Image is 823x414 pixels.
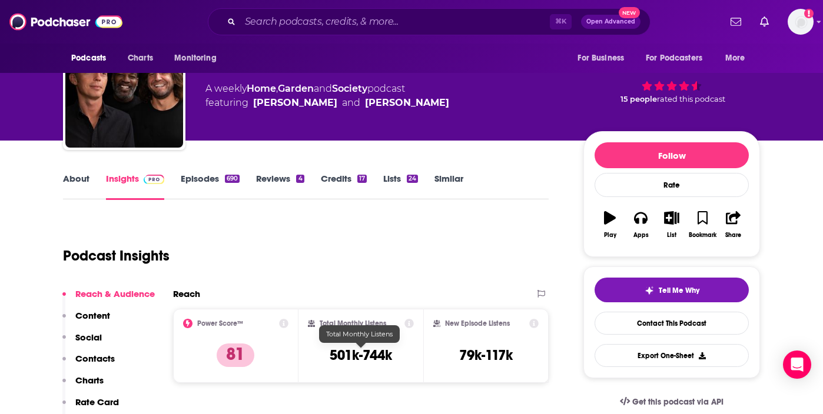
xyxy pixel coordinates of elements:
[75,332,102,343] p: Social
[783,350,811,379] div: Open Intercom Messenger
[128,50,153,66] span: Charts
[205,96,449,110] span: featuring
[788,9,814,35] button: Show profile menu
[583,38,760,111] div: 81 15 peoplerated this podcast
[656,203,687,246] button: List
[578,50,624,66] span: For Business
[62,353,115,375] button: Contacts
[645,286,654,295] img: tell me why sparkle
[638,47,719,69] button: open menu
[667,232,676,239] div: List
[755,12,774,32] a: Show notifications dropdown
[174,50,216,66] span: Monitoring
[197,319,243,328] h2: Power Score™
[659,286,699,295] span: Tell Me Why
[725,232,741,239] div: Share
[173,288,200,299] h2: Reach
[646,50,702,66] span: For Podcasters
[296,175,304,183] div: 4
[687,203,718,246] button: Bookmark
[75,353,115,364] p: Contacts
[620,95,657,103] span: 15 people
[320,319,386,328] h2: Total Monthly Listens
[75,396,119,408] p: Rate Card
[717,47,760,69] button: open menu
[166,47,231,69] button: open menu
[595,173,749,197] div: Rate
[71,50,106,66] span: Podcasts
[240,12,550,31] input: Search podcasts, credits, & more...
[75,310,110,321] p: Content
[407,175,418,183] div: 24
[120,47,160,69] a: Charts
[788,9,814,35] span: Logged in as alignPR
[459,346,513,364] h3: 79k-117k
[383,173,418,200] a: Lists24
[321,173,367,200] a: Credits17
[357,175,367,183] div: 17
[253,96,337,110] a: Joshua Fields Millburn
[434,173,463,200] a: Similar
[595,312,749,335] a: Contact This Podcast
[586,19,635,25] span: Open Advanced
[62,310,110,332] button: Content
[106,173,164,200] a: InsightsPodchaser Pro
[595,142,749,168] button: Follow
[342,96,360,110] span: and
[625,203,656,246] button: Apps
[581,15,641,29] button: Open AdvancedNew
[595,344,749,367] button: Export One-Sheet
[604,232,616,239] div: Play
[726,12,746,32] a: Show notifications dropdown
[144,175,164,184] img: Podchaser Pro
[62,332,102,353] button: Social
[445,319,510,328] h2: New Episode Listens
[9,11,122,33] img: Podchaser - Follow, Share and Rate Podcasts
[75,288,155,299] p: Reach & Audience
[63,173,89,200] a: About
[65,30,183,148] img: The Minimalists
[256,173,304,200] a: Reviews4
[208,8,651,35] div: Search podcasts, credits, & more...
[62,288,155,310] button: Reach & Audience
[181,173,240,200] a: Episodes690
[619,7,640,18] span: New
[63,247,170,265] h1: Podcast Insights
[689,232,716,239] div: Bookmark
[326,330,393,338] span: Total Monthly Listens
[217,343,254,367] p: 81
[62,375,104,396] button: Charts
[205,82,449,110] div: A weekly podcast
[314,83,332,94] span: and
[632,397,724,407] span: Get this podcast via API
[247,83,276,94] a: Home
[276,83,278,94] span: ,
[225,175,240,183] div: 690
[550,14,572,29] span: ⌘ K
[633,232,649,239] div: Apps
[595,203,625,246] button: Play
[75,375,104,386] p: Charts
[788,9,814,35] img: User Profile
[569,47,639,69] button: open menu
[332,83,367,94] a: Society
[330,346,392,364] h3: 501k-744k
[657,95,725,103] span: rated this podcast
[725,50,745,66] span: More
[365,96,449,110] a: Ryan Nicodemus
[804,9,814,18] svg: Add a profile image
[718,203,749,246] button: Share
[595,278,749,302] button: tell me why sparkleTell Me Why
[278,83,314,94] a: Garden
[63,47,121,69] button: open menu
